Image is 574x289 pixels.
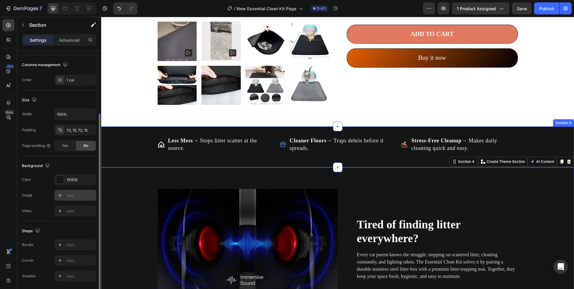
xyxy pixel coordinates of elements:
[101,17,574,289] iframe: Design area
[317,37,345,44] span: Buy it now
[22,61,69,69] div: Columns management
[22,258,34,263] div: Corner
[189,121,225,127] strong: Cleaner Floors
[22,127,36,133] div: Padding
[59,37,80,43] p: Advanced
[22,143,51,148] div: Page padding
[534,2,559,14] button: Publish
[55,109,96,120] input: Auto
[5,110,14,115] div: Beta
[6,64,14,69] div: 450
[554,260,568,274] div: Open Intercom Messenger
[29,21,78,29] p: Section
[512,2,532,14] button: Save
[457,5,496,12] span: 1 product assigned
[189,121,282,134] span: → Traps debris before it spreads.
[428,141,454,148] button: AI Content
[22,273,36,279] div: Shadow
[310,121,360,127] strong: Stress-Free Cleanup
[22,242,34,248] div: Border
[453,103,472,109] div: Section 3
[30,37,47,43] p: Settings
[22,77,32,83] div: Order
[67,128,95,133] div: 72, 15, 72, 15
[22,177,31,182] div: Color
[22,162,51,170] div: Background
[317,6,326,11] span: Draft
[67,177,95,183] div: 151515
[22,208,32,214] div: Video
[237,5,296,12] span: New Essential Clean Kit Page
[67,258,95,263] div: Add...
[67,78,95,83] div: 1 col
[83,143,88,148] span: No
[22,193,32,198] div: Image
[539,5,554,12] div: Publish
[256,201,359,228] span: Tired of finding litter everywhere?
[385,142,424,148] p: Create Theme Section
[62,143,68,148] span: Yes
[67,208,95,214] div: Add...
[356,142,374,148] div: Section 4
[22,111,32,117] div: Width
[67,242,95,248] div: Add...
[22,227,41,235] div: Shape
[256,235,414,262] span: Every cat parent knows the struggle: stepping on scattered litter, cleaning constantly, and fight...
[67,121,92,127] strong: Less Mess
[517,6,527,11] span: Save
[246,32,417,51] button: <p><span style="color:#FFFFFF;">Buy it now</span></p>
[22,96,38,104] div: Size
[2,2,45,14] button: 7
[39,5,42,12] p: 7
[67,121,156,134] span: → Stops litter scatter at the source.
[67,193,95,198] div: Add...
[310,121,396,134] span: → Makes daily cleaning quick and easy.
[67,274,95,279] div: Add...
[234,5,235,12] span: /
[113,2,137,14] div: Undo/Redo
[452,2,509,14] button: 1 product assigned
